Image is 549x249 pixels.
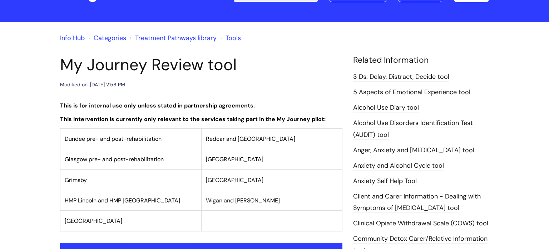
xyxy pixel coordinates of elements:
[206,176,263,184] span: [GEOGRAPHIC_DATA]
[65,197,180,204] span: HMP Lincoln and HMP [GEOGRAPHIC_DATA]
[353,55,489,65] h4: Related Information
[94,34,126,42] a: Categories
[60,80,125,89] div: Modified on: [DATE] 2:58 PM
[353,72,449,82] a: 3 Ds: Delay, Distract, Decide tool
[135,34,217,42] a: Treatment Pathways library
[86,32,126,44] li: Solution home
[128,32,217,44] li: Treatment Pathways library
[65,176,87,184] span: Grimsby
[353,119,473,139] a: Alcohol Use Disorders Identification Test (AUDIT) tool
[353,88,470,97] a: 5 Aspects of Emotional Experience tool
[206,135,295,143] span: Redcar and [GEOGRAPHIC_DATA]
[353,219,488,228] a: Clinical Opiate Withdrawal Scale (COWS) tool
[353,146,474,155] a: Anger, Anxiety and [MEDICAL_DATA] tool
[218,32,241,44] li: Tools
[60,34,85,42] a: Info Hub
[353,177,417,186] a: Anxiety Self Help Tool
[206,155,263,163] span: [GEOGRAPHIC_DATA]
[60,102,255,109] strong: This is for internal use only unless stated in partnership agreements.
[206,197,280,204] span: Wigan and [PERSON_NAME]
[353,192,481,213] a: Client and Carer Information - Dealing with Symptoms of [MEDICAL_DATA] tool
[65,135,162,143] span: Dundee pre- and post-rehabilitation
[60,55,342,75] h1: My Journey Review tool
[65,155,164,163] span: Glasgow pre- and post-rehabilitation
[226,34,241,42] a: Tools
[353,161,444,171] a: Anxiety and Alcohol Cycle tool
[353,103,419,112] a: Alcohol Use Diary tool
[65,217,122,225] span: [GEOGRAPHIC_DATA]
[60,115,326,123] strong: This intervention is currently only relevant to the services taking part in the My Journey pilot:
